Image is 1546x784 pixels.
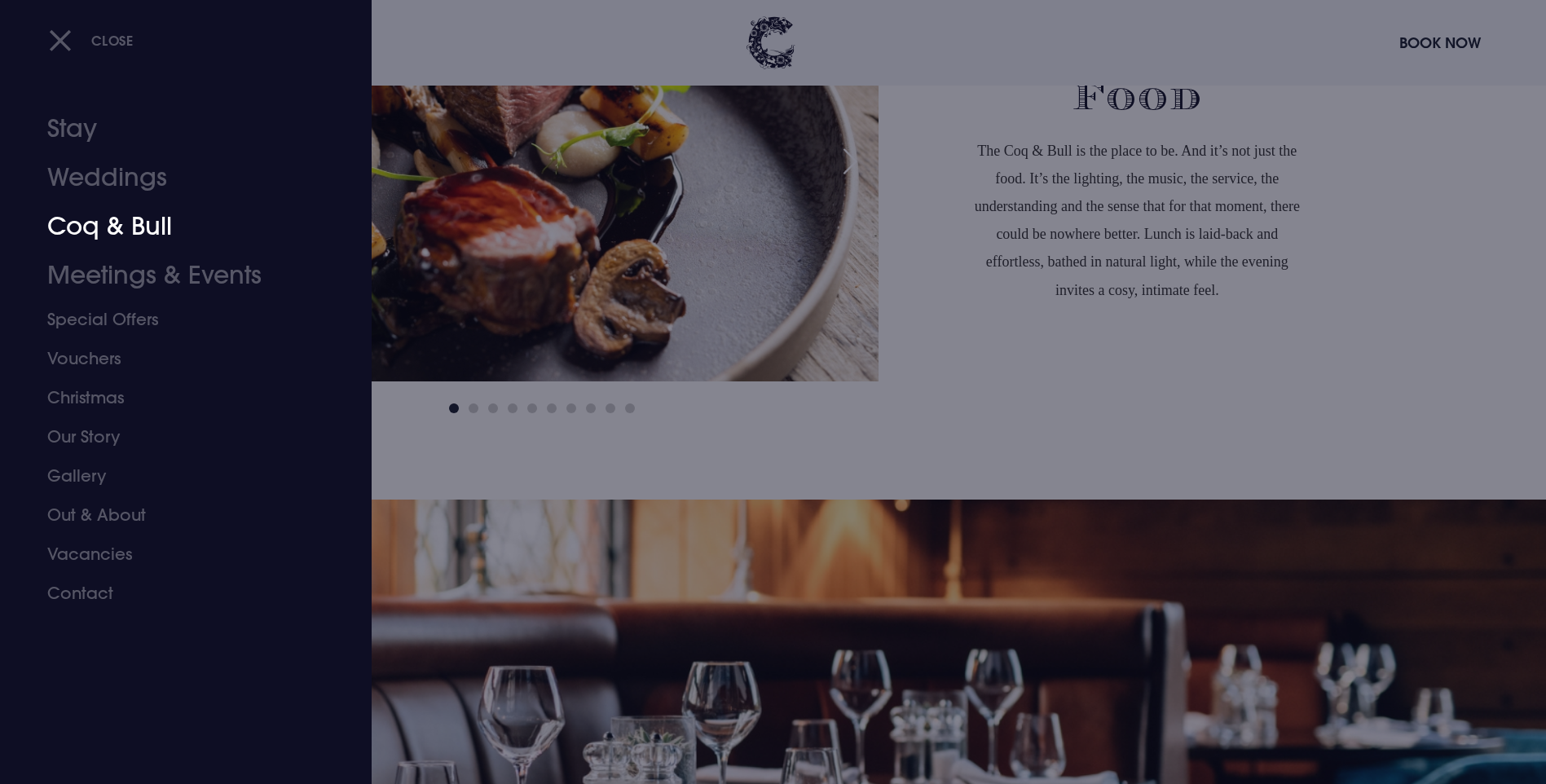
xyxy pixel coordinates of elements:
[49,24,134,57] button: Close
[47,456,305,496] a: Gallery
[47,251,305,300] a: Meetings & Events
[47,202,305,251] a: Coq & Bull
[47,378,305,417] a: Christmas
[47,574,305,613] a: Contact
[47,417,305,456] a: Our Story
[47,496,305,535] a: Out & About
[91,32,134,49] span: Close
[47,300,305,339] a: Special Offers
[47,104,305,153] a: Stay
[47,153,305,202] a: Weddings
[47,339,305,378] a: Vouchers
[47,535,305,574] a: Vacancies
